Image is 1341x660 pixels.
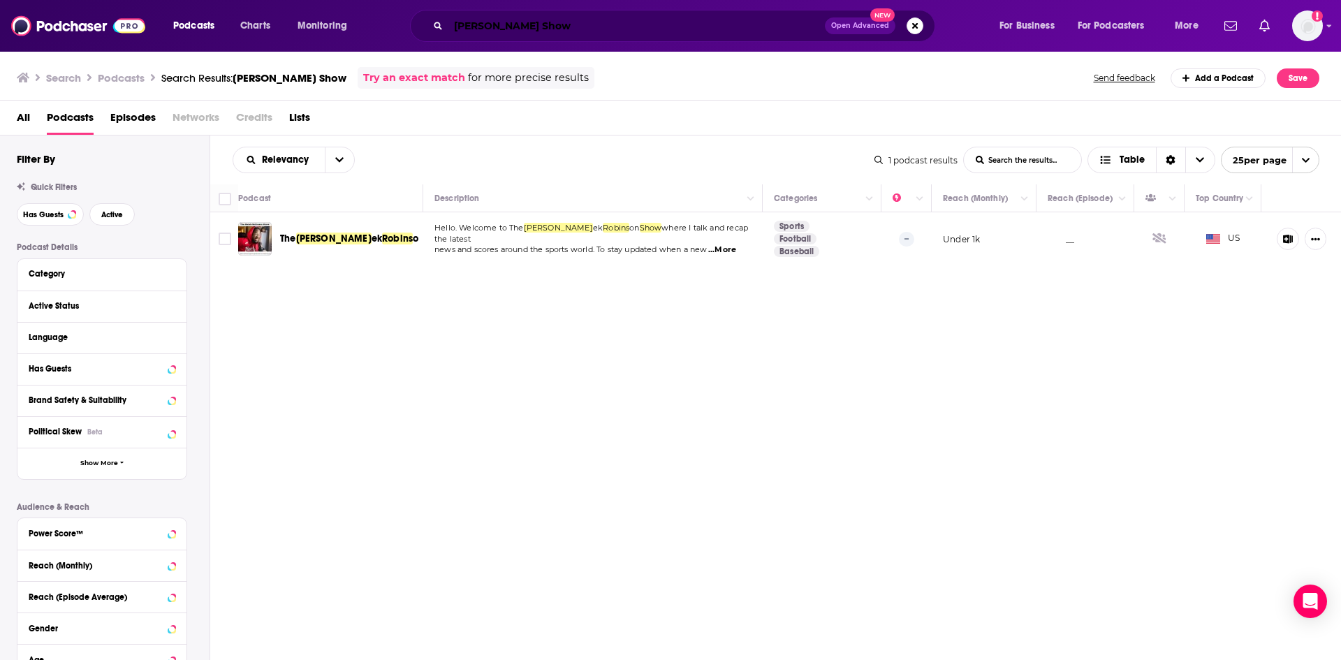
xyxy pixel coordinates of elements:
button: Show profile menu [1292,10,1323,41]
span: Podcasts [173,16,214,36]
button: Gender [29,619,175,636]
button: Brand Safety & Suitability [29,391,175,409]
a: Podchaser - Follow, Share and Rate Podcasts [11,13,145,39]
button: Active [89,203,135,226]
div: Reach (Episode) [1048,190,1113,207]
img: The Melek Robinson Show [238,222,272,256]
button: open menu [990,15,1072,37]
span: Has Guests [23,211,64,219]
div: Search Results: [161,71,346,85]
span: [PERSON_NAME] [524,223,593,233]
button: Column Actions [1016,191,1033,207]
button: Power Score™ [29,524,175,541]
span: Credits [236,106,272,135]
div: Sort Direction [1156,147,1185,173]
span: 25 per page [1222,149,1287,171]
a: Try an exact match [363,70,465,86]
span: news and scores around the sports world. To stay updated when a new [434,244,707,254]
button: Active Status [29,297,175,314]
div: Search podcasts, credits, & more... [423,10,948,42]
button: Show More [17,448,186,479]
span: Show More [80,460,118,467]
div: Language [29,332,166,342]
a: Show notifications dropdown [1254,14,1275,38]
p: -- [899,232,914,246]
a: Football [774,233,816,244]
div: Reach (Monthly) [943,190,1008,207]
button: Open AdvancedNew [825,17,895,34]
div: Brand Safety & Suitability [29,395,163,405]
button: open menu [1221,147,1319,173]
span: [PERSON_NAME] [296,233,372,244]
span: The [280,233,296,244]
div: Reach (Episode Average) [29,592,163,602]
h2: Filter By [17,152,55,166]
div: Active Status [29,301,166,311]
svg: Add a profile image [1312,10,1323,22]
div: Power Score™ [29,529,163,538]
a: The[PERSON_NAME]ekRobinson [280,232,418,246]
button: open menu [1069,15,1165,37]
span: ek [593,223,603,233]
span: US [1206,232,1240,246]
span: For Business [999,16,1055,36]
button: Column Actions [1164,191,1181,207]
span: Robins [382,233,413,244]
p: Under 1k [943,233,980,245]
h2: Choose List sort [233,147,355,173]
button: Column Actions [861,191,878,207]
span: on [413,233,424,244]
div: Gender [29,624,163,633]
button: Has Guests [29,360,175,377]
span: Political Skew [29,427,82,437]
button: open menu [233,155,325,165]
span: where I talk and recap the latest [434,223,748,244]
span: Networks [173,106,219,135]
span: For Podcasters [1078,16,1145,36]
a: Lists [289,106,310,135]
button: Political SkewBeta [29,423,175,440]
button: Choose View [1087,147,1215,173]
span: ...More [708,244,736,256]
p: Podcast Details [17,242,187,252]
div: Power Score [893,190,912,207]
span: on [629,223,639,233]
button: Send feedback [1090,72,1159,84]
button: Save [1277,68,1319,88]
div: Description [434,190,479,207]
div: Top Country [1196,190,1243,207]
span: [PERSON_NAME] Show [233,71,346,85]
div: Has Guests [29,364,163,374]
p: __ [1048,233,1074,245]
span: Charts [240,16,270,36]
span: Logged in as megcassidy [1292,10,1323,41]
button: Column Actions [1114,191,1131,207]
h3: Search [46,71,81,85]
input: Search podcasts, credits, & more... [448,15,825,37]
a: Add a Podcast [1171,68,1266,88]
button: Column Actions [911,191,928,207]
button: Has Guests [17,203,84,226]
span: Toggle select row [219,233,231,245]
span: Robins [603,223,629,233]
img: User Profile [1292,10,1323,41]
button: Show More Button [1305,228,1326,250]
span: Episodes [110,106,156,135]
span: Monitoring [298,16,347,36]
button: open menu [288,15,365,37]
a: Show notifications dropdown [1219,14,1243,38]
p: Audience & Reach [17,502,187,512]
a: All [17,106,30,135]
a: Podcasts [47,106,94,135]
button: Reach (Monthly) [29,556,175,573]
span: for more precise results [468,70,589,86]
button: Column Actions [1241,191,1258,207]
h3: Podcasts [98,71,145,85]
div: 1 podcast results [874,155,958,166]
div: Categories [774,190,817,207]
span: Table [1120,155,1145,165]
